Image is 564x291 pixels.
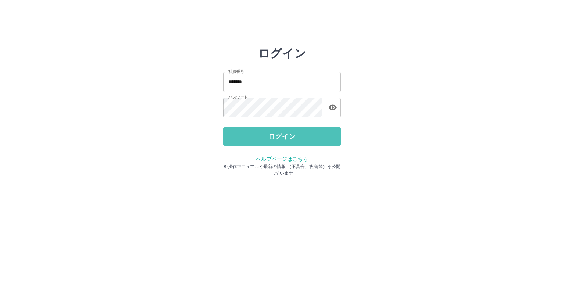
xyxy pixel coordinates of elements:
h2: ログイン [258,46,306,60]
a: ヘルプページはこちら [256,156,308,162]
label: パスワード [228,95,248,100]
p: ※操作マニュアルや最新の情報 （不具合、改善等）を公開しています [223,163,341,177]
label: 社員番号 [228,69,244,74]
button: ログイン [223,127,341,146]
